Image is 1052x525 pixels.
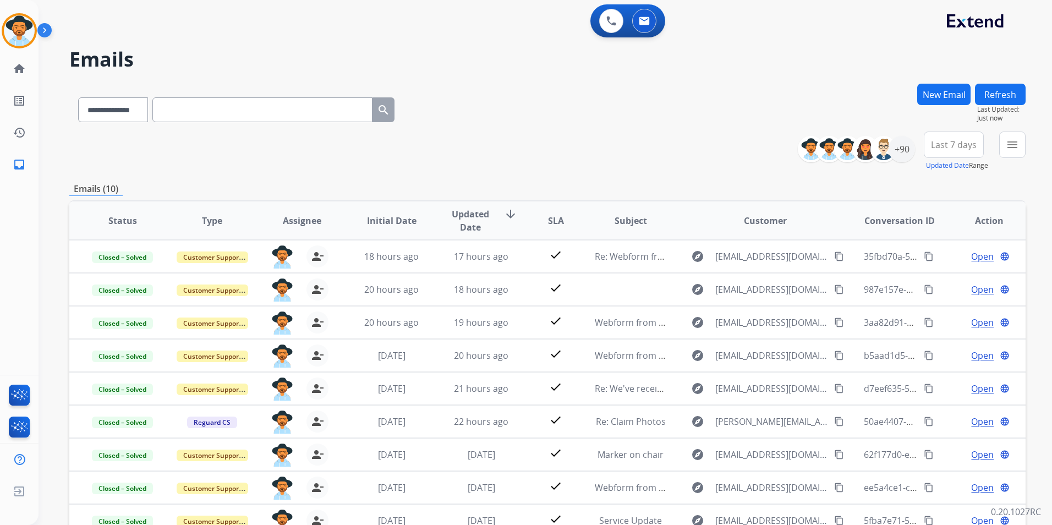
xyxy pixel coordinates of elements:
img: agent-avatar [271,278,293,302]
span: Re: Claim Photos [596,415,666,428]
mat-icon: person_remove [311,316,324,329]
mat-icon: language [1000,251,1010,261]
span: Initial Date [367,214,417,227]
span: Last Updated: [977,105,1026,114]
span: Webform from [EMAIL_ADDRESS][DOMAIN_NAME] on [DATE] [595,316,844,329]
mat-icon: check [549,479,562,493]
span: Re: We've received your product [595,382,729,395]
span: Customer [744,214,787,227]
span: Open [971,448,994,461]
mat-icon: search [377,103,390,117]
p: Emails (10) [69,182,123,196]
span: Marker on chair [598,449,664,461]
mat-icon: arrow_downward [504,207,517,221]
mat-icon: inbox [13,158,26,171]
mat-icon: check [549,446,562,460]
img: agent-avatar [271,477,293,500]
img: agent-avatar [271,444,293,467]
button: Refresh [975,84,1026,105]
span: 62f177d0-ebbe-4036-a460-5ef5aff67596 [864,449,1027,461]
mat-icon: menu [1006,138,1019,151]
mat-icon: check [549,413,562,426]
span: [EMAIL_ADDRESS][DOMAIN_NAME] [715,349,828,362]
span: [EMAIL_ADDRESS][DOMAIN_NAME] [715,316,828,329]
span: Customer Support [177,318,248,329]
mat-icon: content_copy [834,251,844,261]
span: [EMAIL_ADDRESS][DOMAIN_NAME] [715,481,828,494]
mat-icon: history [13,126,26,139]
span: Conversation ID [864,214,935,227]
span: Customer Support [177,483,248,494]
span: Reguard CS [187,417,237,428]
span: Closed – Solved [92,450,153,461]
mat-icon: explore [691,283,704,296]
mat-icon: language [1000,483,1010,493]
button: Last 7 days [924,132,984,158]
mat-icon: language [1000,384,1010,393]
mat-icon: list_alt [13,94,26,107]
mat-icon: explore [691,382,704,395]
mat-icon: content_copy [924,483,934,493]
span: Closed – Solved [92,417,153,428]
span: 20 hours ago [364,283,419,296]
mat-icon: content_copy [834,351,844,360]
span: 18 hours ago [454,283,508,296]
span: 18 hours ago [364,250,419,262]
span: Customer Support [177,251,248,263]
mat-icon: language [1000,417,1010,426]
span: [DATE] [378,482,406,494]
span: Customer Support [177,351,248,362]
span: SLA [548,214,564,227]
img: agent-avatar [271,245,293,269]
span: 50ae4407-241f-4902-a35f-5de2911466b1 [864,415,1030,428]
mat-icon: content_copy [924,384,934,393]
mat-icon: explore [691,316,704,329]
span: Re: Webform from [EMAIL_ADDRESS][DOMAIN_NAME] on [DATE] [595,250,859,262]
span: 21 hours ago [454,382,508,395]
span: [EMAIL_ADDRESS][DOMAIN_NAME] [715,250,828,263]
mat-icon: explore [691,481,704,494]
button: Updated Date [926,161,969,170]
mat-icon: explore [691,415,704,428]
span: [DATE] [378,349,406,362]
span: Just now [977,114,1026,123]
span: Customer Support [177,384,248,395]
mat-icon: explore [691,349,704,362]
p: 0.20.1027RC [991,505,1041,518]
span: Closed – Solved [92,251,153,263]
span: Customer Support [177,285,248,296]
span: b5aad1d5-2cf4-4646-b193-8906ab2fcb29 [864,349,1031,362]
mat-icon: home [13,62,26,75]
img: agent-avatar [271,344,293,368]
mat-icon: check [549,380,562,393]
button: New Email [917,84,971,105]
img: agent-avatar [271,378,293,401]
span: d7eef635-5014-46fc-a9a5-dc360129c517 [864,382,1028,395]
mat-icon: content_copy [834,318,844,327]
mat-icon: check [549,281,562,294]
span: Closed – Solved [92,285,153,296]
mat-icon: content_copy [834,483,844,493]
mat-icon: language [1000,285,1010,294]
mat-icon: content_copy [924,351,934,360]
th: Action [936,201,1026,240]
img: avatar [4,15,35,46]
span: [EMAIL_ADDRESS][DOMAIN_NAME] [715,382,828,395]
span: Open [971,316,994,329]
img: agent-avatar [271,311,293,335]
mat-icon: person_remove [311,448,324,461]
span: Open [971,382,994,395]
span: [DATE] [468,449,495,461]
span: 19 hours ago [454,316,508,329]
span: Closed – Solved [92,318,153,329]
img: agent-avatar [271,411,293,434]
mat-icon: content_copy [834,384,844,393]
mat-icon: person_remove [311,283,324,296]
span: Closed – Solved [92,384,153,395]
mat-icon: language [1000,318,1010,327]
span: Open [971,283,994,296]
span: 35fbd70a-5997-4882-a5dc-8289f336f7f7 [864,250,1026,262]
mat-icon: person_remove [311,349,324,362]
span: [PERSON_NAME][EMAIL_ADDRESS][PERSON_NAME][DOMAIN_NAME] [715,415,828,428]
mat-icon: person_remove [311,415,324,428]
